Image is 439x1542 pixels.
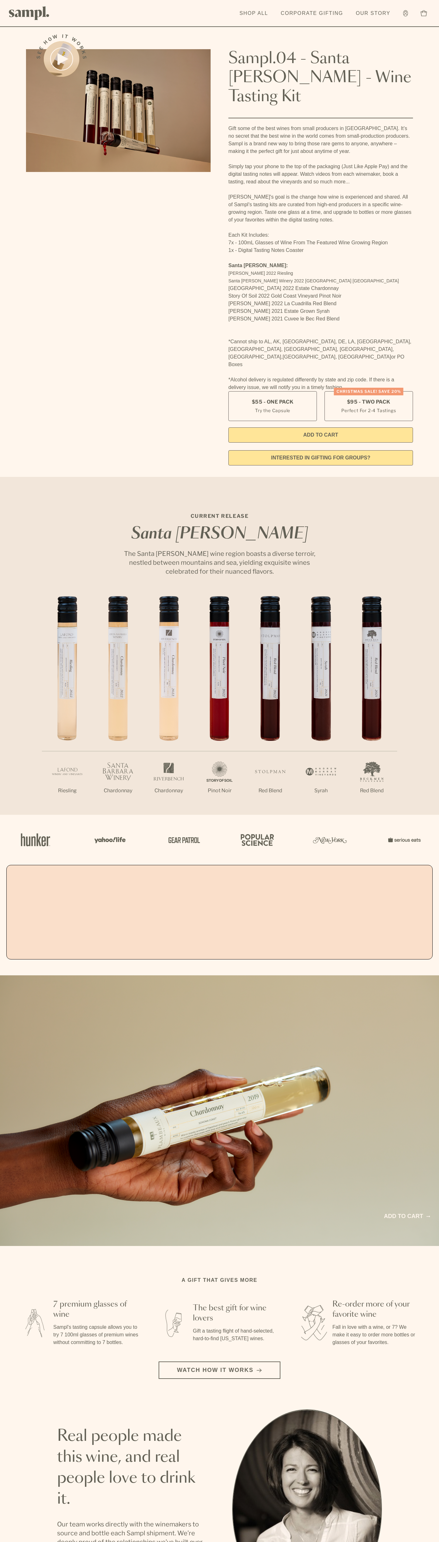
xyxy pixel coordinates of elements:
small: Try the Capsule [255,407,290,414]
li: 6 / 7 [296,596,346,815]
div: Christmas SALE! Save 20% [334,388,403,395]
li: 4 / 7 [194,596,245,815]
em: Santa [PERSON_NAME] [131,526,308,542]
a: Corporate Gifting [278,6,346,20]
a: Shop All [236,6,271,20]
h2: A gift that gives more [182,1276,258,1284]
small: Perfect For 2-4 Tastings [341,407,396,414]
img: Artboard_6_04f9a106-072f-468a-bdd7-f11783b05722_x450.png [90,826,128,853]
li: 2 / 7 [93,596,143,815]
span: , [281,354,283,359]
button: See how it works [44,41,79,77]
h2: Real people made this wine, and real people love to drink it. [57,1426,207,1510]
li: 3 / 7 [143,596,194,815]
p: Riesling [42,787,93,794]
img: Sampl logo [9,6,49,20]
span: $95 - Two Pack [347,399,390,405]
h3: The best gift for wine lovers [193,1303,279,1323]
a: Our Story [353,6,394,20]
a: Add to cart [384,1212,430,1221]
button: Add to Cart [228,427,413,443]
div: Gift some of the best wines from small producers in [GEOGRAPHIC_DATA]. It’s no secret that the be... [228,125,413,391]
img: Artboard_7_5b34974b-f019-449e-91fb-745f8d0877ee_x450.png [384,826,423,853]
img: Artboard_1_c8cd28af-0030-4af1-819c-248e302c7f06_x450.png [16,826,55,853]
li: [GEOGRAPHIC_DATA] 2022 Estate Chardonnay [228,285,413,292]
h3: 7 premium glasses of wine [53,1299,140,1320]
h1: Sampl.04 - Santa [PERSON_NAME] - Wine Tasting Kit [228,49,413,106]
span: [PERSON_NAME] 2022 Riesling [228,271,293,276]
p: Sampl's tasting capsule allows you to try 7 100ml glasses of premium wines without committing to ... [53,1323,140,1346]
span: [GEOGRAPHIC_DATA], [GEOGRAPHIC_DATA] [283,354,391,359]
p: Pinot Noir [194,787,245,794]
p: The Santa [PERSON_NAME] wine region boasts a diverse terroir, nestled between mountains and sea, ... [118,549,321,576]
p: Red Blend [245,787,296,794]
p: Fall in love with a wine, or 7? We make it easy to order more bottles or glasses of your favorites. [332,1323,419,1346]
p: Gift a tasting flight of hand-selected, hard-to-find [US_STATE] wines. [193,1327,279,1342]
img: Sampl.04 - Santa Barbara - Wine Tasting Kit [26,49,211,172]
img: Artboard_4_28b4d326-c26e-48f9-9c80-911f17d6414e_x450.png [237,826,275,853]
p: Red Blend [346,787,397,794]
button: Watch how it works [159,1361,280,1379]
h3: Re-order more of your favorite wine [332,1299,419,1320]
p: CURRENT RELEASE [118,512,321,520]
li: [PERSON_NAME] 2022 La Cuadrilla Red Blend [228,300,413,307]
li: [PERSON_NAME] 2021 Estate Grown Syrah [228,307,413,315]
p: Chardonnay [93,787,143,794]
a: interested in gifting for groups? [228,450,413,465]
img: Artboard_5_7fdae55a-36fd-43f7-8bfd-f74a06a2878e_x450.png [164,826,202,853]
span: Santa [PERSON_NAME] Winery 2022 [GEOGRAPHIC_DATA] [GEOGRAPHIC_DATA] [228,278,399,283]
li: [PERSON_NAME] 2021 Cuvee le Bec Red Blend [228,315,413,323]
li: Story Of Soil 2022 Gold Coast Vineyard Pinot Noir [228,292,413,300]
p: Syrah [296,787,346,794]
img: Artboard_3_0b291449-6e8c-4d07-b2c2-3f3601a19cd1_x450.png [311,826,349,853]
p: Chardonnay [143,787,194,794]
li: 1 / 7 [42,596,93,815]
li: 5 / 7 [245,596,296,815]
li: 7 / 7 [346,596,397,815]
span: $55 - One Pack [252,399,294,405]
strong: Santa [PERSON_NAME]: [228,263,288,268]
